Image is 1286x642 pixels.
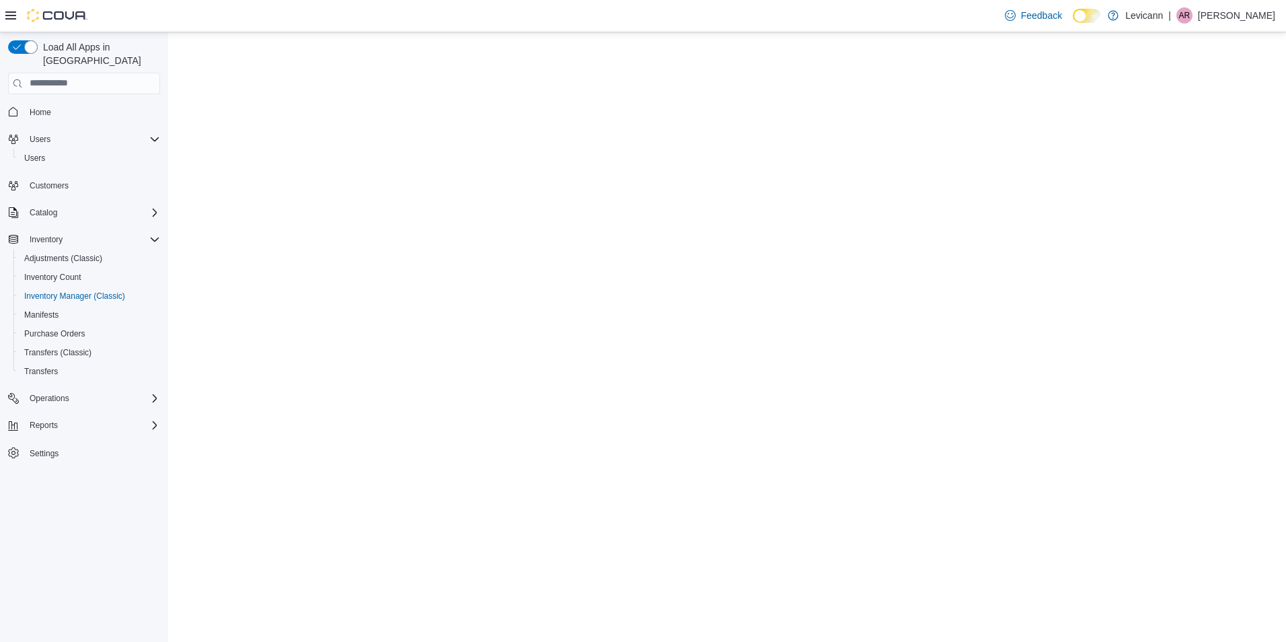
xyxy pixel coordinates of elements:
[999,2,1067,29] a: Feedback
[30,107,51,118] span: Home
[1125,7,1163,24] p: Levicann
[3,230,165,249] button: Inventory
[1073,9,1101,23] input: Dark Mode
[24,153,45,164] span: Users
[24,253,102,264] span: Adjustments (Classic)
[24,131,56,147] button: Users
[24,417,63,433] button: Reports
[24,205,160,221] span: Catalog
[1073,23,1073,24] span: Dark Mode
[24,104,160,120] span: Home
[19,326,160,342] span: Purchase Orders
[30,180,69,191] span: Customers
[24,417,160,433] span: Reports
[3,416,165,435] button: Reports
[19,269,160,285] span: Inventory Count
[24,347,91,358] span: Transfers (Classic)
[19,269,87,285] a: Inventory Count
[19,363,63,380] a: Transfers
[24,310,59,320] span: Manifests
[24,445,64,462] a: Settings
[24,231,160,248] span: Inventory
[13,249,165,268] button: Adjustments (Classic)
[19,363,160,380] span: Transfers
[24,444,160,461] span: Settings
[3,176,165,195] button: Customers
[1179,7,1190,24] span: AR
[13,287,165,306] button: Inventory Manager (Classic)
[24,231,68,248] button: Inventory
[38,40,160,67] span: Load All Apps in [GEOGRAPHIC_DATA]
[3,203,165,222] button: Catalog
[30,393,69,404] span: Operations
[24,272,81,283] span: Inventory Count
[13,324,165,343] button: Purchase Orders
[19,150,50,166] a: Users
[19,288,160,304] span: Inventory Manager (Classic)
[19,345,97,361] a: Transfers (Classic)
[19,250,160,266] span: Adjustments (Classic)
[24,390,160,406] span: Operations
[19,307,64,323] a: Manifests
[24,104,56,120] a: Home
[13,268,165,287] button: Inventory Count
[13,343,165,362] button: Transfers (Classic)
[30,448,59,459] span: Settings
[30,134,50,145] span: Users
[19,288,130,304] a: Inventory Manager (Classic)
[13,149,165,168] button: Users
[24,178,74,194] a: Customers
[3,443,165,462] button: Settings
[1176,7,1193,24] div: Adam Rouselle
[19,345,160,361] span: Transfers (Classic)
[19,307,160,323] span: Manifests
[3,102,165,122] button: Home
[30,234,63,245] span: Inventory
[13,306,165,324] button: Manifests
[19,150,160,166] span: Users
[24,131,160,147] span: Users
[1168,7,1171,24] p: |
[27,9,87,22] img: Cova
[8,97,160,498] nav: Complex example
[19,326,91,342] a: Purchase Orders
[24,366,58,377] span: Transfers
[30,420,58,431] span: Reports
[3,130,165,149] button: Users
[24,328,85,339] span: Purchase Orders
[3,389,165,408] button: Operations
[1021,9,1062,22] span: Feedback
[19,250,108,266] a: Adjustments (Classic)
[30,207,57,218] span: Catalog
[24,390,75,406] button: Operations
[13,362,165,381] button: Transfers
[24,205,63,221] button: Catalog
[1198,7,1275,24] p: [PERSON_NAME]
[24,291,125,301] span: Inventory Manager (Classic)
[24,177,160,194] span: Customers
